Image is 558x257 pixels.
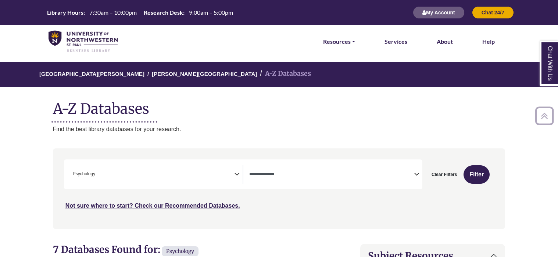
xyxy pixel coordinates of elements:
[49,31,118,53] img: library_home
[413,9,465,15] a: My Account
[53,148,505,229] nav: Search filters
[384,37,407,46] a: Services
[482,37,495,46] a: Help
[533,111,556,121] a: Back to Top
[323,37,355,46] a: Resources
[53,62,505,87] nav: breadcrumb
[437,37,453,46] a: About
[257,68,311,79] li: A-Z Databases
[65,203,240,209] a: Not sure where to start? Check our Recommended Databases.
[141,8,185,16] th: Research Desk:
[70,170,95,177] li: Psychology
[73,170,95,177] span: Psychology
[413,6,465,19] button: My Account
[472,9,514,15] a: Chat 24/7
[53,243,160,256] span: 7 Databases Found for:
[39,70,144,77] a: [GEOGRAPHIC_DATA][PERSON_NAME]
[249,172,414,178] textarea: Search
[44,8,236,15] table: Hours Today
[427,165,462,184] button: Clear Filters
[189,9,233,16] span: 9:00am – 5:00pm
[97,172,100,178] textarea: Search
[53,95,505,117] h1: A-Z Databases
[44,8,236,17] a: Hours Today
[44,8,85,16] th: Library Hours:
[472,6,514,19] button: Chat 24/7
[89,9,137,16] span: 7:30am – 10:00pm
[162,246,198,256] span: Psychology
[152,70,257,77] a: [PERSON_NAME][GEOGRAPHIC_DATA]
[53,124,505,134] p: Find the best library databases for your research.
[464,165,490,184] button: Submit for Search Results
